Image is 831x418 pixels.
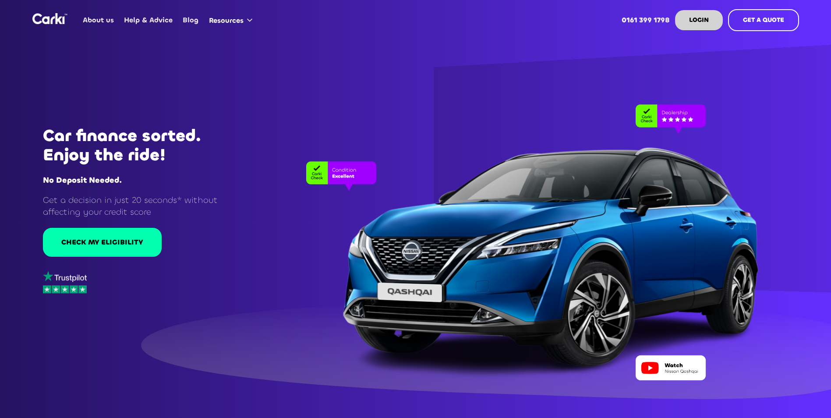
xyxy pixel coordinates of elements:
[61,237,143,247] div: CHECK MY ELIGIBILITY
[43,228,162,257] a: CHECK MY ELIGIBILITY
[728,9,799,31] a: GET A QUOTE
[43,175,122,185] strong: No Deposit Needed.
[689,16,709,24] strong: LOGIN
[32,13,67,24] a: home
[119,3,178,37] a: Help & Advice
[622,15,670,25] strong: 0161 399 1798
[43,194,239,218] p: Get a decision in just 20 seconds* without affecting your credit score
[43,126,239,165] h1: Car finance sorted. Enjoy the ride!
[43,285,87,294] img: stars
[43,271,87,282] img: trustpilot
[616,3,675,37] a: 0161 399 1798
[78,3,119,37] a: About us
[178,3,204,37] a: Blog
[32,13,67,24] img: Logo
[204,4,261,37] div: Resources
[675,10,723,30] a: LOGIN
[743,16,784,24] strong: GET A QUOTE
[209,16,244,25] div: Resources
